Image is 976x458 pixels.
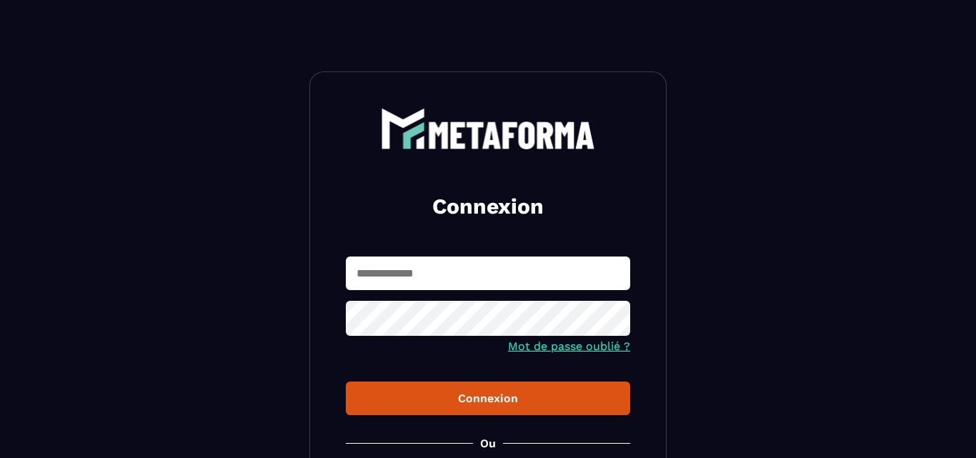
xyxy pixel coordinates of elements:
a: Mot de passe oublié ? [508,339,630,353]
h2: Connexion [363,192,613,221]
img: logo [381,108,595,149]
p: Ou [480,437,496,450]
button: Connexion [346,382,630,415]
a: logo [346,108,630,149]
div: Connexion [357,392,619,405]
